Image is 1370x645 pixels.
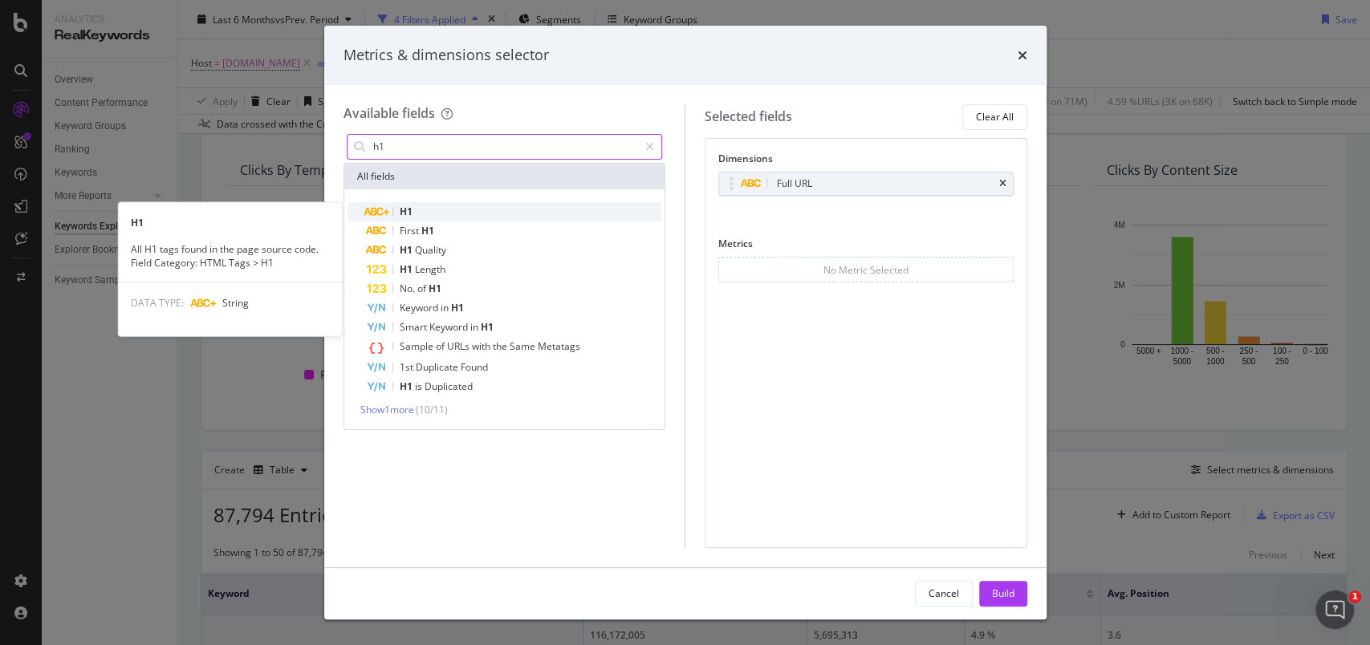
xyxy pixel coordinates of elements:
[400,360,416,374] span: 1st
[416,360,461,374] span: Duplicate
[962,104,1027,130] button: Clear All
[118,242,341,270] div: All H1 tags found in the page source code. Field Category: HTML Tags > H1
[429,320,470,334] span: Keyword
[493,339,510,353] span: the
[976,110,1014,124] div: Clear All
[929,586,959,600] div: Cancel
[999,179,1006,189] div: times
[417,282,429,295] span: of
[400,205,413,218] span: H1
[915,581,973,606] button: Cancel
[451,301,464,314] span: H1
[777,176,812,192] div: Full URL
[436,339,447,353] span: of
[400,262,415,276] span: H1
[118,216,341,229] div: H1
[400,224,421,237] span: First
[360,403,414,416] span: Show 1 more
[1018,45,1027,66] div: times
[979,581,1027,606] button: Build
[441,301,451,314] span: in
[992,586,1014,600] div: Build
[705,107,792,126] div: Selected fields
[510,339,538,353] span: Same
[823,263,909,277] div: No Metric Selected
[1348,590,1361,603] span: 1
[718,152,1014,172] div: Dimensions
[415,379,425,393] span: is
[472,339,493,353] span: with
[421,224,434,237] span: H1
[1315,590,1354,629] iframe: Intercom live chat
[400,339,436,353] span: Sample
[344,104,435,122] div: Available fields
[429,282,441,295] span: H1
[415,262,445,276] span: Length
[538,339,580,353] span: Metatags
[470,320,481,334] span: in
[324,26,1047,619] div: modal
[344,164,665,189] div: All fields
[400,320,429,334] span: Smart
[415,243,446,257] span: Quality
[718,237,1014,257] div: Metrics
[481,320,494,334] span: H1
[718,172,1014,196] div: Full URLtimes
[400,282,417,295] span: No.
[447,339,472,353] span: URLs
[461,360,488,374] span: Found
[344,45,549,66] div: Metrics & dimensions selector
[400,301,441,314] span: Keyword
[416,403,448,416] span: ( 10 / 11 )
[372,135,639,159] input: Search by field name
[400,243,415,257] span: H1
[400,379,415,393] span: H1
[425,379,473,393] span: Duplicated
